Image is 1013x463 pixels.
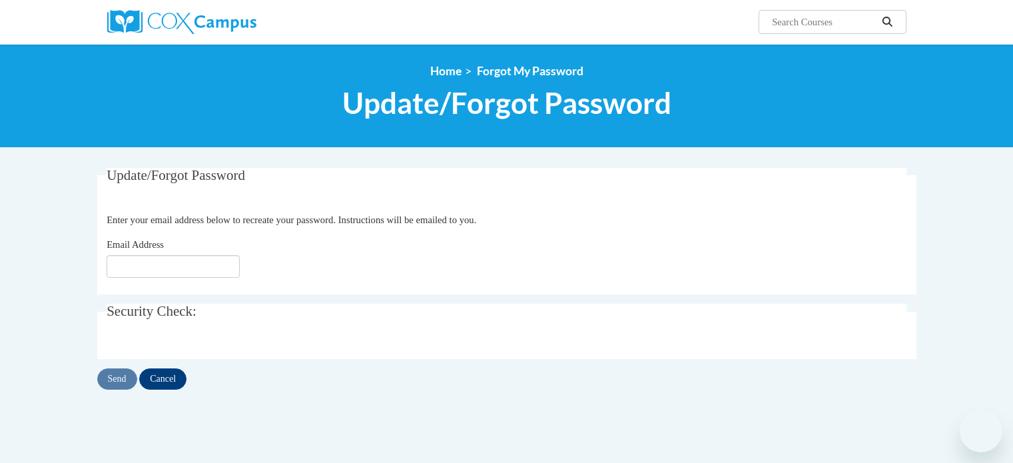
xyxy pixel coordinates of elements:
input: Email [107,255,240,278]
input: Cancel [139,368,186,390]
span: Update/Forgot Password [342,85,671,121]
a: Home [430,64,462,78]
img: Cox Campus [107,10,256,34]
span: Update/Forgot Password [107,167,245,183]
input: Search Courses [771,14,877,30]
iframe: Button to launch messaging window [960,410,1002,452]
span: Email Address [107,239,164,250]
span: Security Check: [107,303,196,319]
a: Cox Campus [107,10,360,34]
button: Search [877,14,897,30]
span: Enter your email address below to recreate your password. Instructions will be emailed to you. [107,215,476,225]
span: Forgot My Password [477,64,583,78]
